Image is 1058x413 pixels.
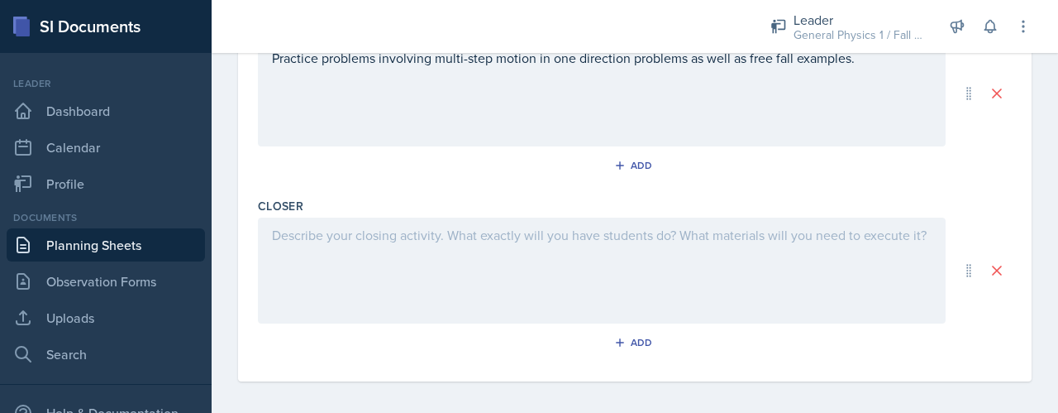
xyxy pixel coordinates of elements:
[7,131,205,164] a: Calendar
[7,265,205,298] a: Observation Forms
[617,159,653,172] div: Add
[7,338,205,371] a: Search
[793,10,926,30] div: Leader
[608,153,662,178] button: Add
[793,26,926,44] div: General Physics 1 / Fall 2025
[7,76,205,91] div: Leader
[7,210,205,225] div: Documents
[7,94,205,127] a: Dashboard
[608,330,662,355] button: Add
[272,48,932,68] p: Practice problems involving multi-step motion in one direction problems as well as free fall exam...
[7,228,205,262] a: Planning Sheets
[258,198,303,214] label: Closer
[7,301,205,334] a: Uploads
[617,336,653,349] div: Add
[7,167,205,200] a: Profile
